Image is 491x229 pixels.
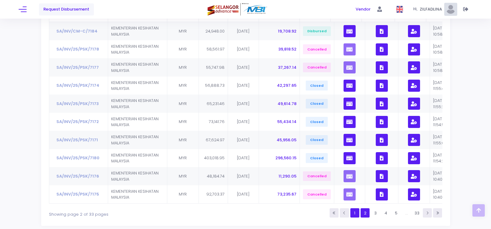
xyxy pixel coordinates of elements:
button: Click View Approval Logs [408,80,420,92]
button: Click to View, Upload, Download, and Delete Documents List [376,80,388,92]
td: [DATE] [228,149,259,167]
button: Click View Approval Logs [408,152,420,164]
td: [DATE] [228,77,259,95]
a: 2 [361,208,370,217]
span: KEMENTERIAN KESIHATAN MALAYSIA [111,152,159,164]
td: [DATE] 11:54:21 [430,149,459,167]
td: MYR [167,40,199,59]
button: Click to View, Upload, Download, and Delete Documents List [376,25,388,37]
button: SA/INV/25/PSK/7173 [52,98,103,110]
button: Click View Approval Logs [408,188,420,200]
td: [DATE] 10:40:21 [430,167,459,185]
td: MYR [167,113,199,131]
a: 3 [371,208,380,217]
td: MYR [167,22,199,40]
span: 24,948.00 [205,28,225,34]
button: Click to View, Upload, Download, and Delete Documents List [376,116,388,128]
span: KEMENTERIAN KESIHATAN MALAYSIA [111,25,159,37]
td: MYR [167,58,199,77]
button: Click View Approval Logs [408,134,420,146]
span: KEMENTERIAN KESIHATAN MALAYSIA [111,61,159,73]
span: Closed [306,117,328,127]
div: Showing page 2 of 33 pages [49,208,209,217]
td: [DATE] 11:55:40 [430,77,459,95]
a: Request Disbursement [39,3,94,15]
span: Closed [306,153,328,163]
button: SA/INV/25/PSK/7176 [52,170,103,182]
td: [DATE] 11:55:23 [430,95,459,113]
button: Click View Approval Logs [408,61,420,73]
span: Hi, [413,7,420,12]
span: KEMENTERIAN KESIHATAN MALAYSIA [111,43,159,55]
td: [DATE] 10:58:53 [430,40,459,59]
button: Click View Payments List [344,25,356,37]
span: KEMENTERIAN KESIHATAN MALAYSIA [111,116,159,128]
a: 33 [412,208,421,217]
span: 19,708.92 [278,28,296,34]
button: SA/INV/25/PSK/7178 [52,43,103,55]
img: Logo [208,3,268,16]
button: SA/INV/25/PSK/7177 [52,62,103,73]
span: Disbursed [303,26,331,36]
span: 45,956.05 [277,137,296,143]
span: 49,614.78 [278,101,296,107]
span: Cancelled [303,171,331,181]
a: 1 [350,208,359,217]
button: SA/INV/25/PSK/7172 [52,116,103,128]
button: Click View Payments List [344,80,356,92]
button: Click to View, Upload, Download, and Delete Documents List [376,152,388,164]
button: Click to View, Upload, Download, and Delete Documents List [376,134,388,146]
td: [DATE] 11:55:07 [430,131,459,149]
span: Vendor [356,6,370,12]
button: Click to View, Upload, Download, and Delete Documents List [376,98,388,110]
span: Cancelled [303,63,331,73]
button: Click View Approval Logs [408,25,420,37]
span: KEMENTERIAN KESIHATAN MALAYSIA [111,98,159,110]
span: 67,624.97 [206,137,225,143]
td: [DATE] [228,131,259,149]
button: Click View Approval Logs [408,43,420,55]
td: [DATE] [228,40,259,59]
span: Cancelled [303,44,331,54]
span: Closed [306,135,328,145]
span: KEMENTERIAN KESIHATAN MALAYSIA [111,80,159,92]
td: MYR [167,95,199,113]
td: MYR [167,167,199,185]
span: 42,297.65 [277,82,296,88]
span: 48,184.74 [207,173,225,179]
span: 56,888.73 [205,82,225,88]
a: 4 [381,208,390,217]
span: 11,290.05 [278,173,296,179]
span: KEMENTERIAN KESIHATAN MALAYSIA [111,134,159,146]
span: 73,141.76 [209,119,225,125]
button: Click View Approval Logs [408,170,420,182]
td: [DATE] 11:54:50 [430,113,459,131]
span: ZILFADLINA [420,6,444,12]
span: Cancelled [303,189,331,199]
span: KEMENTERIAN KESIHATAN MALAYSIA [111,188,159,200]
img: Pic [444,3,457,16]
span: 92,703.37 [206,191,225,197]
span: 65,231.46 [207,101,225,107]
button: Click to View, Upload, Download, and Delete Documents List [376,43,388,55]
button: Click View Payments List [344,134,356,146]
span: 296,560.15 [275,155,296,161]
span: 73,235.67 [277,191,296,197]
span: 55,747.98 [206,64,225,70]
td: [DATE] 10:58:00 [430,22,459,40]
td: [DATE] [228,167,259,185]
span: 58,561.97 [207,46,225,52]
button: Click View Approval Logs [408,98,420,110]
td: [DATE] [228,185,259,204]
td: [DATE] [228,22,259,40]
td: MYR [167,77,199,95]
span: 39,818.52 [278,46,296,52]
td: [DATE] 10:40:03 [430,185,459,204]
button: Click View Payments List [344,98,356,110]
button: Click to View, Upload, Download, and Delete Documents List [376,188,388,200]
button: SA/INV/25/PSK/7171 [52,134,102,146]
span: Closed [306,81,328,90]
button: SA/INV/25/PSK/7174 [52,80,104,91]
button: Click View Approval Logs [408,116,420,128]
td: [DATE] [228,113,259,131]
